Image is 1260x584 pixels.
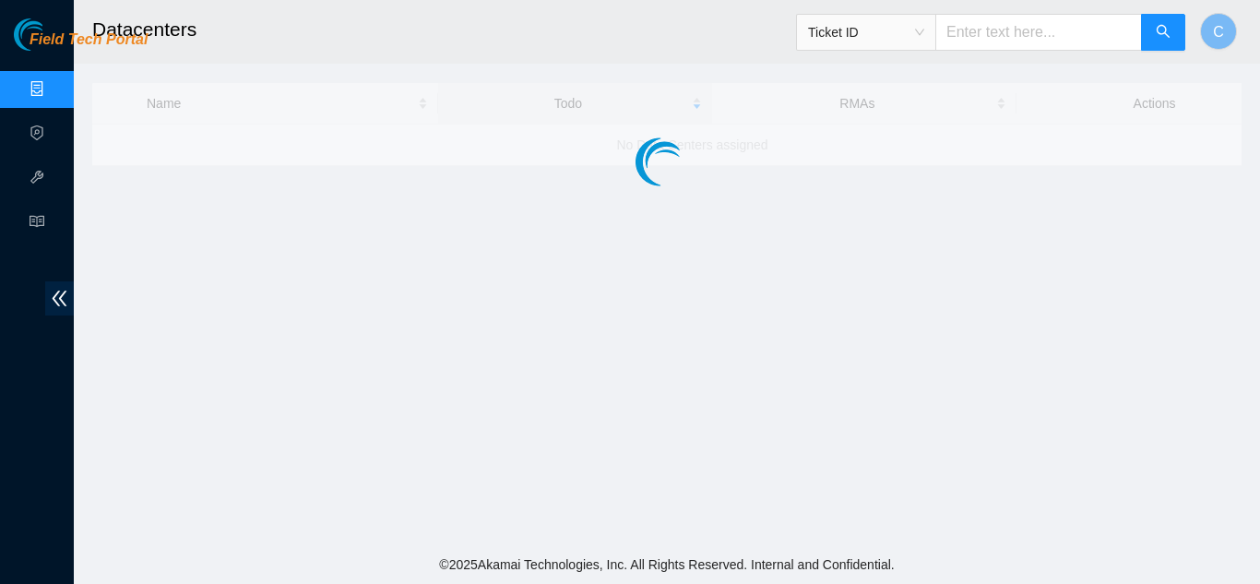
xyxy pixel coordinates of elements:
[74,545,1260,584] footer: © 2025 Akamai Technologies, Inc. All Rights Reserved. Internal and Confidential.
[14,18,93,51] img: Akamai Technologies
[14,33,148,57] a: Akamai TechnologiesField Tech Portal
[935,14,1142,51] input: Enter text here...
[30,31,148,49] span: Field Tech Portal
[1141,14,1185,51] button: search
[808,18,924,46] span: Ticket ID
[1213,20,1224,43] span: C
[1156,24,1171,42] span: search
[1200,13,1237,50] button: C
[30,206,44,243] span: read
[45,281,74,316] span: double-left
